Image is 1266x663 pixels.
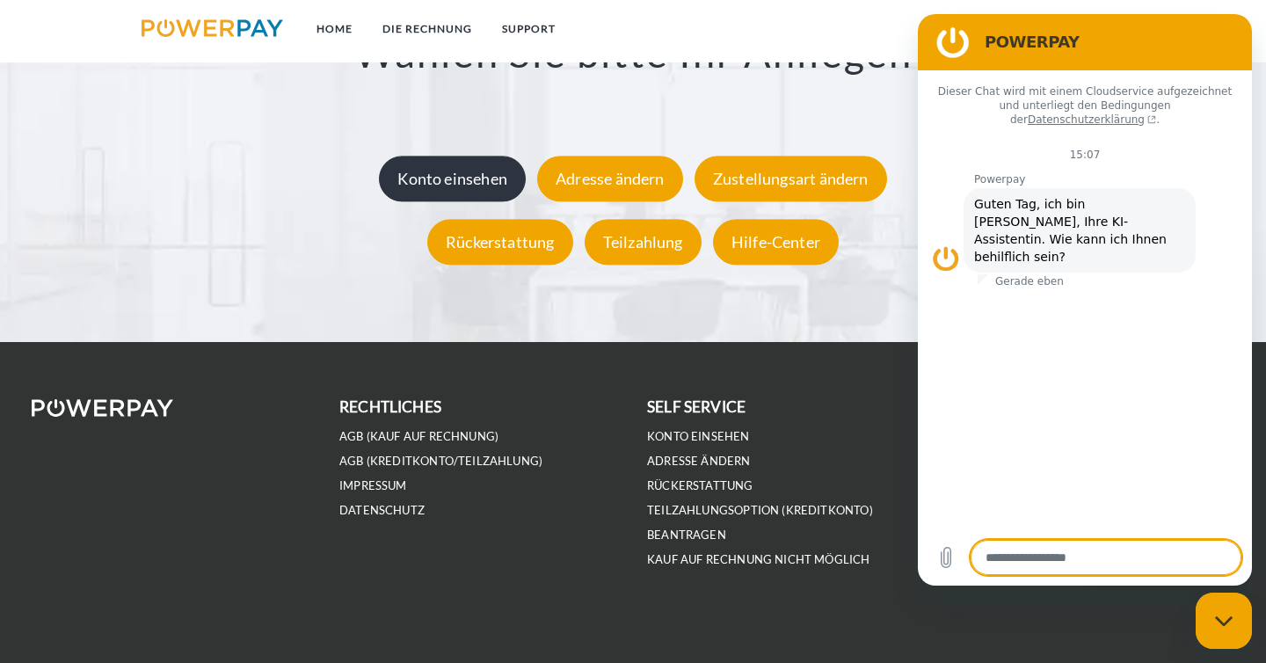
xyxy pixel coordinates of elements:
a: Rückerstattung [647,478,753,493]
a: Teilzahlungsoption (KREDITKONTO) beantragen [647,503,873,543]
b: rechtliches [339,397,441,416]
a: Home [302,13,367,45]
img: logo-powerpay.svg [142,19,283,37]
a: AGB (Kauf auf Rechnung) [339,429,498,444]
a: Konto einsehen [647,429,750,444]
div: Rückerstattung [427,220,573,266]
iframe: Schaltfläche zum Öffnen des Messaging-Fensters; Konversation läuft [1196,593,1252,649]
div: Zustellungsart ändern [695,157,887,202]
a: Adresse ändern [533,170,688,189]
a: Kauf auf Rechnung nicht möglich [647,552,870,567]
a: Hilfe-Center [709,233,843,252]
div: Hilfe-Center [713,220,839,266]
a: DATENSCHUTZ [339,503,425,518]
a: Teilzahlung [580,233,706,252]
a: AGB (Kreditkonto/Teilzahlung) [339,454,542,469]
div: Teilzahlung [585,220,702,266]
a: Konto einsehen [375,170,530,189]
div: Adresse ändern [537,157,683,202]
b: self service [647,397,746,416]
a: agb [1034,13,1088,45]
a: Zustellungsart ändern [690,170,891,189]
a: DIE RECHNUNG [367,13,487,45]
a: Adresse ändern [647,454,751,469]
a: IMPRESSUM [339,478,407,493]
iframe: Messaging-Fenster [918,14,1252,586]
a: SUPPORT [487,13,571,45]
a: Rückerstattung [423,233,578,252]
div: Konto einsehen [379,157,526,202]
img: logo-powerpay-white.svg [32,399,173,417]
